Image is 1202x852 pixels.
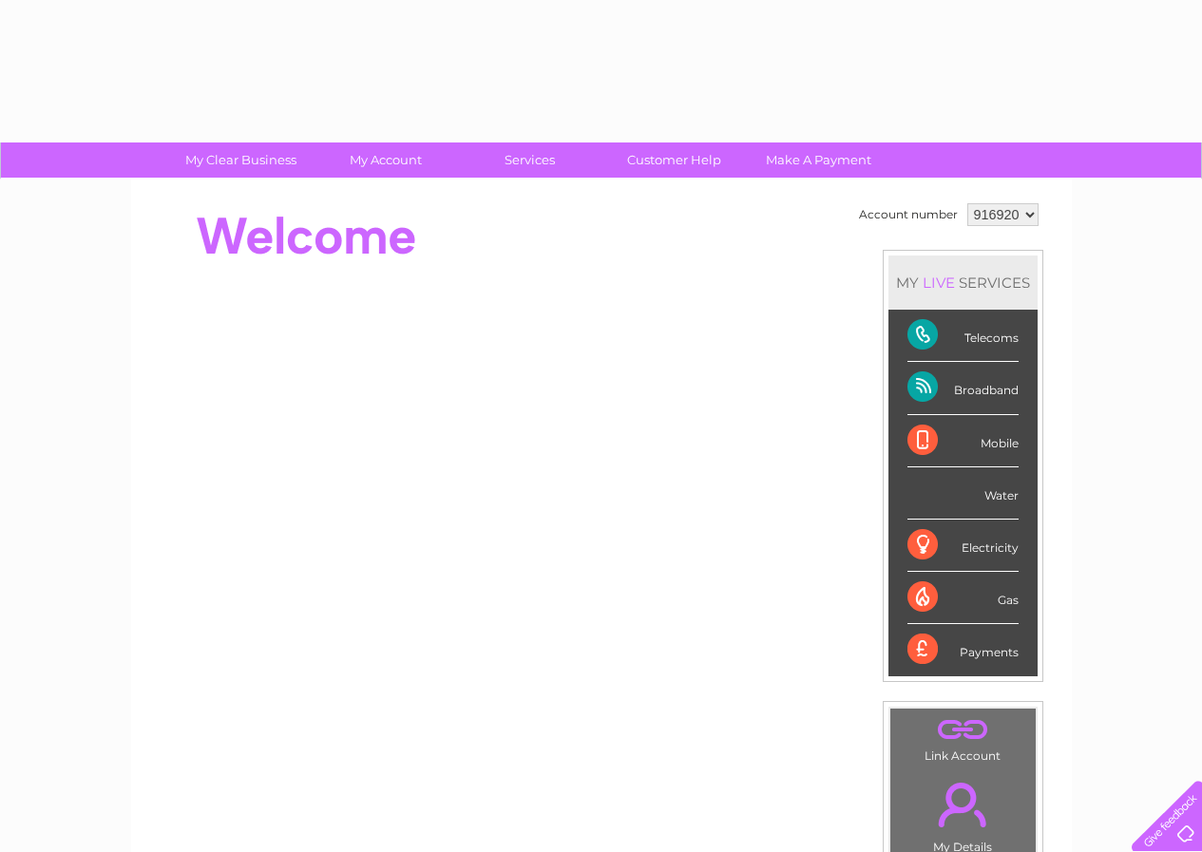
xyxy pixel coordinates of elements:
[907,467,1019,520] div: Water
[895,771,1031,838] a: .
[907,362,1019,414] div: Broadband
[907,415,1019,467] div: Mobile
[907,520,1019,572] div: Electricity
[162,142,319,178] a: My Clear Business
[888,256,1038,310] div: MY SERVICES
[889,708,1037,767] td: Link Account
[740,142,897,178] a: Make A Payment
[307,142,464,178] a: My Account
[907,572,1019,624] div: Gas
[907,624,1019,675] div: Payments
[854,199,963,231] td: Account number
[596,142,753,178] a: Customer Help
[919,274,959,292] div: LIVE
[451,142,608,178] a: Services
[907,310,1019,362] div: Telecoms
[895,713,1031,747] a: .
